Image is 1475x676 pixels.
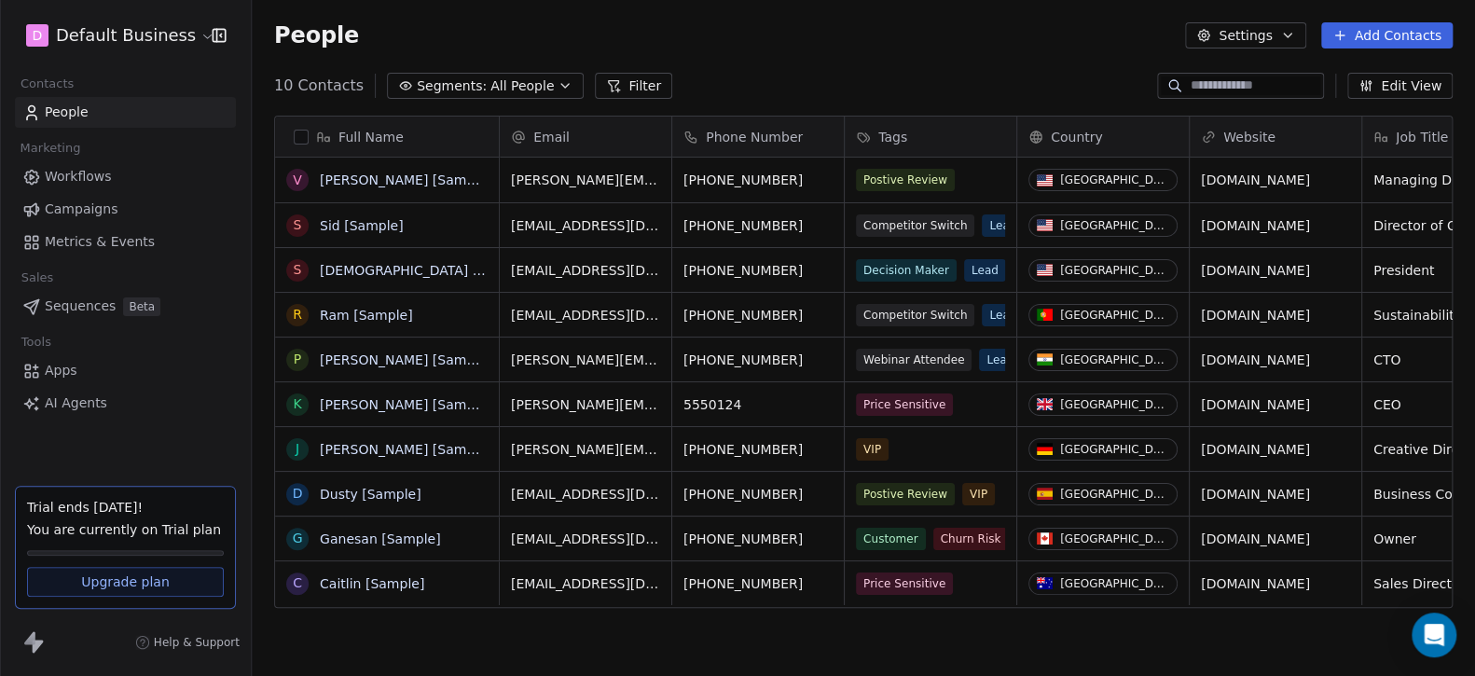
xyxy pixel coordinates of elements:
span: [EMAIL_ADDRESS][DOMAIN_NAME] [511,261,660,280]
a: [DOMAIN_NAME] [1201,352,1310,367]
div: Email [500,117,671,157]
span: Competitor Switch [856,304,974,326]
div: [GEOGRAPHIC_DATA] [1060,398,1169,411]
span: Help & Support [154,635,240,650]
span: Beta [123,297,160,316]
span: VIP [856,438,889,461]
div: G [293,529,303,548]
div: D [293,484,303,504]
span: Campaigns [45,200,117,219]
span: [PHONE_NUMBER] [683,306,833,324]
span: [PHONE_NUMBER] [683,440,833,459]
a: [DOMAIN_NAME] [1201,531,1310,546]
span: People [45,103,89,122]
div: Country [1017,117,1189,157]
a: [PERSON_NAME] [Sample] [320,442,491,457]
span: [EMAIL_ADDRESS][DOMAIN_NAME] [511,530,660,548]
span: Country [1051,128,1103,146]
span: [PHONE_NUMBER] [683,171,833,189]
a: Campaigns [15,194,236,225]
span: Webinar Attendee [856,349,972,371]
a: Workflows [15,161,236,192]
a: Caitlin [Sample] [320,576,424,591]
img: tab_keywords_by_traffic_grey.svg [186,108,200,123]
span: [PHONE_NUMBER] [683,485,833,504]
span: D [33,26,43,45]
a: Dusty [Sample] [320,487,421,502]
a: [DOMAIN_NAME] [1201,218,1310,233]
span: [PHONE_NUMBER] [683,530,833,548]
div: Domain Overview [71,110,167,122]
a: [DEMOGRAPHIC_DATA] [Sample] [320,263,531,278]
span: Full Name [338,128,404,146]
div: Open Intercom Messenger [1412,613,1456,657]
span: Marketing [12,134,89,162]
span: [EMAIL_ADDRESS][DOMAIN_NAME] [511,306,660,324]
a: [PERSON_NAME] [Sample] [320,397,491,412]
div: K [293,394,301,414]
span: Lead [982,304,1024,326]
a: [DOMAIN_NAME] [1201,308,1310,323]
a: Metrics & Events [15,227,236,257]
button: DDefault Business [22,20,199,51]
div: [GEOGRAPHIC_DATA] [1060,532,1169,545]
a: Sid [Sample] [320,218,404,233]
div: [GEOGRAPHIC_DATA] [1060,219,1169,232]
span: Churn Risk [933,528,1009,550]
a: SequencesBeta [15,291,236,322]
span: AI Agents [45,393,107,413]
div: [GEOGRAPHIC_DATA] [1060,309,1169,322]
span: [PERSON_NAME][EMAIL_ADDRESS][DOMAIN_NAME] [511,395,660,414]
span: Phone Number [706,128,803,146]
span: Lead [964,259,1006,282]
span: People [274,21,359,49]
span: [PHONE_NUMBER] [683,261,833,280]
div: Website [1190,117,1361,157]
div: Full Name [275,117,499,157]
span: Default Business [56,23,196,48]
a: [DOMAIN_NAME] [1201,263,1310,278]
div: [GEOGRAPHIC_DATA] [1060,577,1169,590]
span: Workflows [45,167,112,186]
span: Postive Review [856,483,955,505]
div: Keywords by Traffic [206,110,314,122]
button: Settings [1185,22,1305,48]
span: [PHONE_NUMBER] [683,351,833,369]
a: [DOMAIN_NAME] [1201,576,1310,591]
span: Apps [45,361,77,380]
div: [GEOGRAPHIC_DATA] [1060,488,1169,501]
span: Upgrade plan [81,573,170,591]
div: C [293,573,302,593]
button: Add Contacts [1321,22,1453,48]
div: [GEOGRAPHIC_DATA] [1060,264,1169,277]
span: Price Sensitive [856,573,953,595]
span: [PERSON_NAME][EMAIL_ADDRESS][DOMAIN_NAME] [511,440,660,459]
div: J [296,439,299,459]
span: Lead [982,214,1024,237]
div: grid [275,158,500,667]
img: logo_orange.svg [30,30,45,45]
span: [EMAIL_ADDRESS][DOMAIN_NAME] [511,216,660,235]
button: Filter [595,73,672,99]
span: Price Sensitive [856,393,953,416]
div: S [294,260,302,280]
a: Ram [Sample] [320,308,413,323]
div: V [293,171,302,190]
span: [PHONE_NUMBER] [683,216,833,235]
span: Email [533,128,570,146]
span: Sales [13,264,62,292]
span: Competitor Switch [856,214,974,237]
span: [EMAIL_ADDRESS][DOMAIN_NAME] [511,574,660,593]
span: Tags [878,128,907,146]
span: Metrics & Events [45,232,155,252]
span: Lead [979,349,1021,371]
div: P [294,350,301,369]
a: Help & Support [135,635,240,650]
span: VIP [962,483,995,505]
span: 5550124 [683,395,833,414]
span: Decision Maker [856,259,957,282]
img: website_grey.svg [30,48,45,63]
span: Customer [856,528,926,550]
a: [PERSON_NAME] [Sample] [320,352,491,367]
div: v 4.0.25 [52,30,91,45]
